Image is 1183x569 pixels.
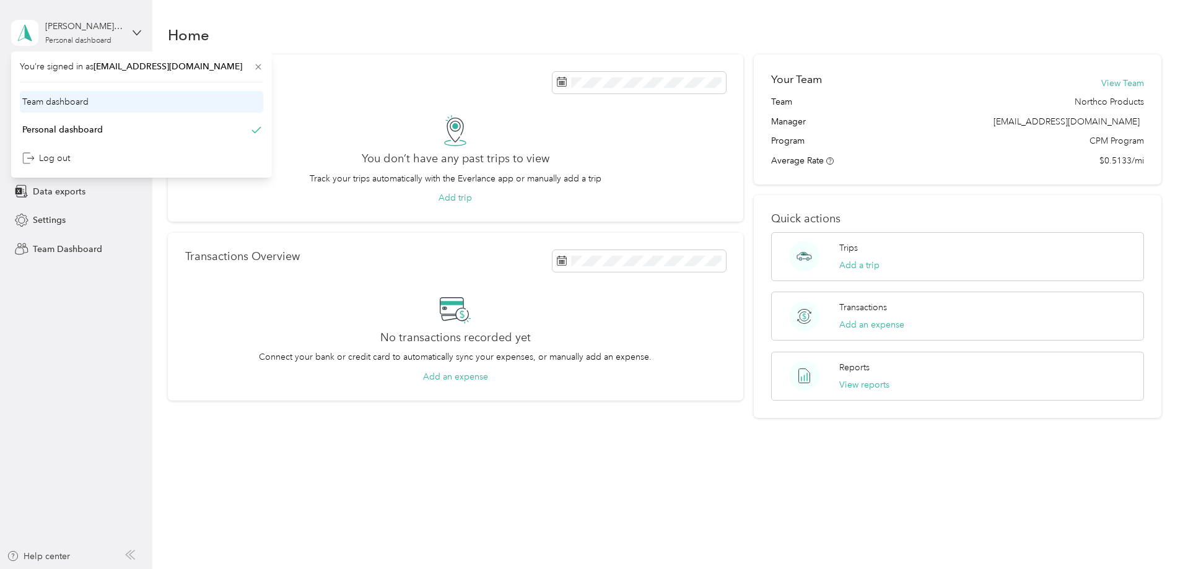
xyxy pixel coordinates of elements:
button: Add an expense [839,318,904,331]
p: Quick actions [771,212,1144,225]
button: Add trip [439,191,472,204]
span: CPM Program [1089,134,1144,147]
span: Settings [33,214,66,227]
p: Track your trips automatically with the Everlance app or manually add a trip [310,172,601,185]
p: Transactions [839,301,887,314]
button: View reports [839,378,889,391]
p: Trips [839,241,858,254]
span: Data exports [33,185,85,198]
h2: No transactions recorded yet [380,331,531,344]
p: Reports [839,361,870,374]
span: Northco Products [1075,95,1144,108]
span: [EMAIL_ADDRESS][DOMAIN_NAME] [94,61,242,72]
button: Add a trip [839,259,880,272]
button: View Team [1101,77,1144,90]
iframe: Everlance-gr Chat Button Frame [1114,500,1183,569]
span: $0.5133/mi [1099,154,1144,167]
span: Average Rate [771,155,824,166]
div: Personal dashboard [45,37,111,45]
h2: Your Team [771,72,822,87]
div: Personal dashboard [22,123,103,136]
div: [PERSON_NAME] Del [PERSON_NAME] [45,20,123,33]
p: Connect your bank or credit card to automatically sync your expenses, or manually add an expense. [259,350,652,363]
button: Add an expense [423,370,488,383]
span: You’re signed in as [20,60,263,73]
h1: Home [168,28,209,41]
span: Program [771,134,805,147]
span: Team Dashboard [33,243,102,256]
span: Team [771,95,792,108]
button: Help center [7,550,70,563]
span: Manager [771,115,806,128]
div: Log out [22,152,70,165]
p: Transactions Overview [185,250,300,263]
h2: You don’t have any past trips to view [362,152,549,165]
span: [EMAIL_ADDRESS][DOMAIN_NAME] [993,116,1140,127]
div: Team dashboard [22,95,89,108]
